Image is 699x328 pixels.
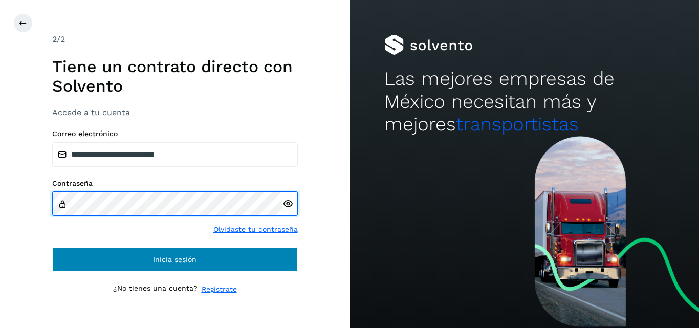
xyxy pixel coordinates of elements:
[384,68,664,136] h2: Las mejores empresas de México necesitan más y mejores
[52,57,298,96] h1: Tiene un contrato directo con Solvento
[52,179,298,188] label: Contraseña
[52,107,298,117] h3: Accede a tu cuenta
[113,284,198,295] p: ¿No tienes una cuenta?
[52,33,298,46] div: /2
[456,113,579,135] span: transportistas
[52,247,298,272] button: Inicia sesión
[52,34,57,44] span: 2
[52,129,298,138] label: Correo electrónico
[213,224,298,235] a: Olvidaste tu contraseña
[202,284,237,295] a: Regístrate
[153,256,196,263] span: Inicia sesión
